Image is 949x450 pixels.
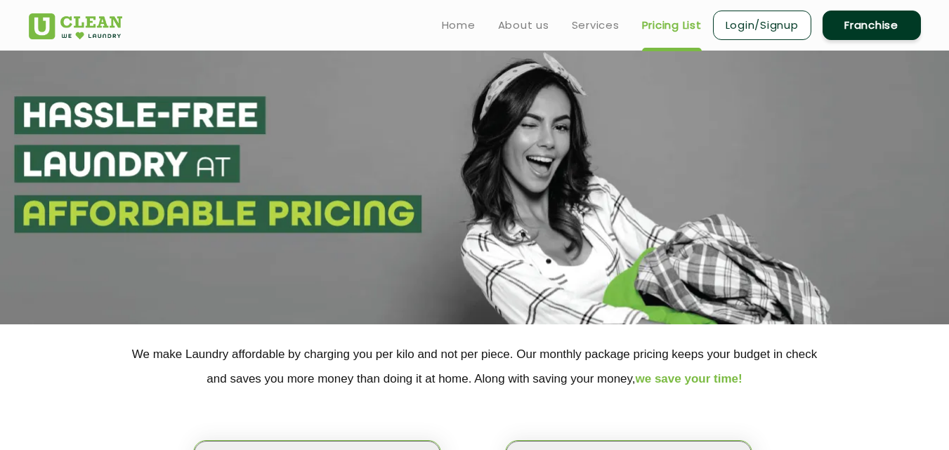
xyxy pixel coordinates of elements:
img: UClean Laundry and Dry Cleaning [29,13,122,39]
a: Services [572,17,620,34]
span: we save your time! [636,372,742,385]
a: Franchise [823,11,921,40]
a: About us [498,17,549,34]
a: Home [442,17,476,34]
a: Login/Signup [713,11,811,40]
p: We make Laundry affordable by charging you per kilo and not per piece. Our monthly package pricin... [29,342,921,391]
a: Pricing List [642,17,702,34]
